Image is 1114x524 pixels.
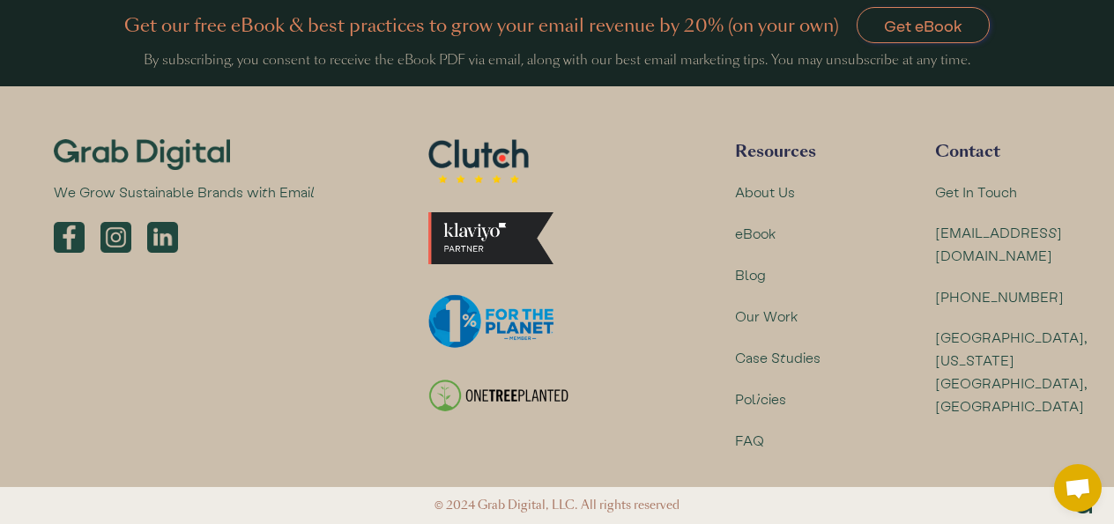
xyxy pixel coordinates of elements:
img: Grab Digital eCommerce email marketing [54,139,230,171]
img: We are a Klaviyo email marketing agency partner [428,212,553,294]
a: Case Studies [735,346,821,369]
a: Get In Touch [935,181,1017,203]
a: Blog [735,263,766,286]
div: By subscribing, you consent to receive the eBook PDF via email, along with our best email marketi... [22,50,1092,70]
img: Grab Digital email marketing on social channels [54,222,85,253]
a: Grab Digital email marketing on social channels [147,222,194,253]
a: eBook [735,222,776,245]
a: [GEOGRAPHIC_DATA], [US_STATE][GEOGRAPHIC_DATA], [GEOGRAPHIC_DATA] [935,326,1092,417]
a: [PHONE_NUMBER] [935,285,1064,308]
a: Our Work [735,305,798,328]
h4: Get our free eBook & best practices to grow your email revenue by 20% (on your own) [124,10,857,41]
a: Policies [735,387,786,410]
img: We are a proud member of 1% for the planet [428,293,555,378]
img: We are rated on Clutch.co [428,139,529,212]
div: Resources [735,139,892,162]
a: About Us [735,181,795,203]
a: Open chat [1054,464,1102,512]
p: We Grow Sustainable Brands with Email [54,170,353,205]
img: Grab Digital email marketing on social channels [147,222,178,253]
div: [GEOGRAPHIC_DATA], [US_STATE] [GEOGRAPHIC_DATA], [GEOGRAPHIC_DATA] [935,326,1092,417]
img: We plant trees for every unique email send [428,379,568,442]
a: FAQ [735,429,764,452]
a: Get eBook [857,7,990,43]
img: Grab Digital email marketing on social channels [100,222,131,253]
a: [EMAIL_ADDRESS][DOMAIN_NAME] [935,221,1092,267]
a: Grab Digital email marketing on social channels [54,222,100,253]
a: Grab Digital email marketing on social channels [100,222,147,253]
div: Contact [935,139,1092,162]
